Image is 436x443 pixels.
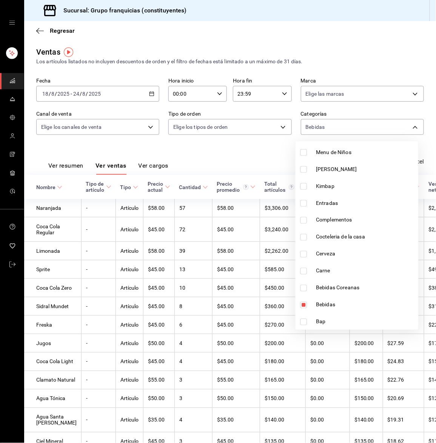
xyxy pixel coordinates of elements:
[316,182,415,190] span: Kimbap
[316,301,415,309] span: Bebidas
[316,216,415,224] span: Complementos
[316,148,415,156] span: Menu de Niños
[316,250,415,258] span: Cerveza
[316,233,415,241] span: Cocteleria de la casa
[316,199,415,207] span: Entradas
[316,165,415,173] span: [PERSON_NAME]
[316,284,415,292] span: Bebidas Coreanas
[316,318,415,326] span: Bap
[316,267,415,275] span: Carne
[64,47,73,57] img: Tooltip marker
